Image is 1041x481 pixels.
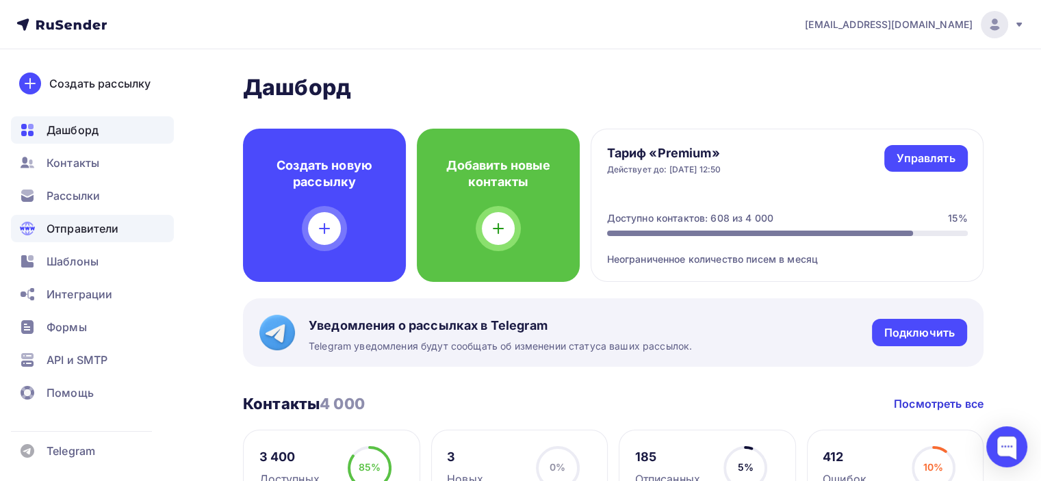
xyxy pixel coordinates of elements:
[11,149,174,177] a: Контакты
[11,182,174,209] a: Рассылки
[635,449,700,465] div: 185
[309,339,692,353] span: Telegram уведомления будут сообщать об изменении статуса ваших рассылок.
[11,248,174,275] a: Шаблоны
[823,449,866,465] div: 412
[243,394,365,413] h3: Контакты
[550,461,565,473] span: 0%
[607,236,968,266] div: Неограниченное количество писем в месяц
[49,75,151,92] div: Создать рассылку
[737,461,753,473] span: 5%
[243,74,984,101] h2: Дашборд
[11,313,174,341] a: Формы
[607,211,773,225] div: Доступно контактов: 608 из 4 000
[805,18,973,31] span: [EMAIL_ADDRESS][DOMAIN_NAME]
[47,385,94,401] span: Помощь
[11,116,174,144] a: Дашборд
[47,155,99,171] span: Контакты
[47,253,99,270] span: Шаблоны
[259,449,320,465] div: 3 400
[47,319,87,335] span: Формы
[805,11,1025,38] a: [EMAIL_ADDRESS][DOMAIN_NAME]
[439,157,558,190] h4: Добавить новые контакты
[607,164,721,175] div: Действует до: [DATE] 12:50
[359,461,381,473] span: 85%
[309,317,692,334] span: Уведомления о рассылках в Telegram
[948,211,967,225] div: 15%
[923,461,943,473] span: 10%
[47,220,119,237] span: Отправители
[894,395,984,412] a: Посмотреть все
[447,449,483,465] div: 3
[47,352,107,368] span: API и SMTP
[320,395,365,413] span: 4 000
[47,187,100,204] span: Рассылки
[47,443,95,459] span: Telegram
[884,325,955,341] div: Подключить
[47,122,99,138] span: Дашборд
[265,157,384,190] h4: Создать новую рассылку
[607,145,721,161] h4: Тариф «Premium»
[897,151,955,166] div: Управлять
[11,215,174,242] a: Отправители
[47,286,112,302] span: Интеграции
